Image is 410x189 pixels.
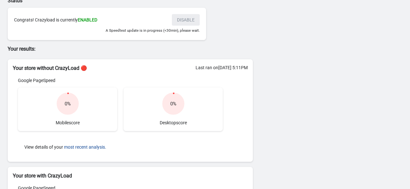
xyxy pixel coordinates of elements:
div: Congrats! Crazyload is currently [14,17,165,23]
button: most recent analysis. [64,144,106,150]
div: Google PageSpeed [18,77,223,84]
h2: Your store without CrazyLoad 🔴 [13,64,248,72]
h2: Your store with CrazyLoad [13,172,248,180]
div: 0 % [170,101,176,107]
span: ENABLED [78,17,97,22]
div: Last ran on [DATE] 5:11PM [196,64,248,71]
div: 0 % [65,101,71,107]
small: A Speedtest update is in progress (<30min), please wait. [106,28,200,33]
p: Your results: [8,45,253,53]
div: Mobile score [18,87,117,131]
div: View details of your [18,137,223,157]
div: Desktop score [124,87,223,131]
